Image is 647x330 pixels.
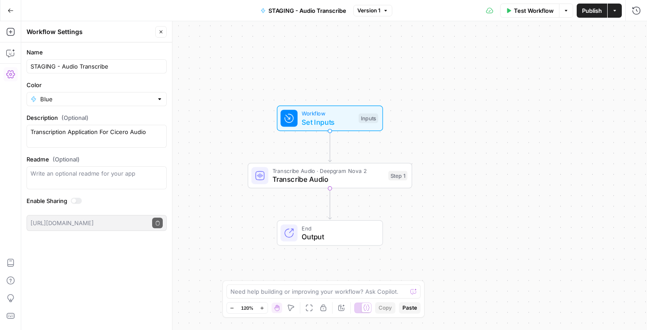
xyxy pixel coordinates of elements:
[514,6,554,15] span: Test Workflow
[388,171,407,180] div: Step 1
[248,106,412,131] div: WorkflowSet InputsInputs
[27,196,167,205] label: Enable Sharing
[31,62,163,71] input: Untitled
[302,117,354,127] span: Set Inputs
[302,224,374,232] span: End
[268,6,346,15] span: STAGING - Audio Transcribe
[248,220,412,246] div: EndOutput
[582,6,602,15] span: Publish
[357,7,380,15] span: Version 1
[379,304,392,312] span: Copy
[402,304,417,312] span: Paste
[302,231,374,242] span: Output
[255,4,352,18] button: STAGING - Audio Transcribe
[27,27,153,36] div: Workflow Settings
[500,4,559,18] button: Test Workflow
[272,174,384,184] span: Transcribe Audio
[27,81,167,89] label: Color
[27,48,167,57] label: Name
[375,302,395,314] button: Copy
[302,109,354,118] span: Workflow
[27,155,167,164] label: Readme
[577,4,607,18] button: Publish
[272,167,384,175] span: Transcribe Audio · Deepgram Nova 2
[61,113,88,122] span: (Optional)
[328,131,331,162] g: Edge from start to step_1
[241,304,253,311] span: 120%
[27,113,167,122] label: Description
[399,302,421,314] button: Paste
[353,5,392,16] button: Version 1
[328,188,331,219] g: Edge from step_1 to end
[31,127,163,145] textarea: Transcription Application For Cicero Audio
[359,114,378,123] div: Inputs
[248,163,412,188] div: Transcribe Audio · Deepgram Nova 2Transcribe AudioStep 1
[53,155,80,164] span: (Optional)
[40,95,153,104] input: Blue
